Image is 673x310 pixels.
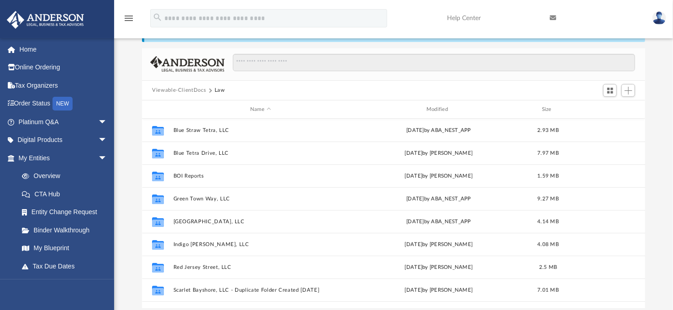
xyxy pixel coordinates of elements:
[13,221,121,239] a: Binder Walkthrough
[174,150,348,156] button: Blue Tetra Drive, LLC
[352,263,526,272] div: [DATE] by [PERSON_NAME]
[6,131,121,149] a: Digital Productsarrow_drop_down
[352,218,526,226] div: [DATE] by ABA_NEST_APP
[537,242,559,247] span: 4.08 MB
[352,105,526,114] div: Modified
[6,58,121,77] a: Online Ordering
[537,196,559,201] span: 9.27 MB
[123,17,134,24] a: menu
[152,86,206,95] button: Viewable-ClientDocs
[174,127,348,133] button: Blue Straw Tetra, LLC
[53,97,73,110] div: NEW
[98,131,116,150] span: arrow_drop_down
[537,219,559,224] span: 4.14 MB
[98,113,116,131] span: arrow_drop_down
[98,275,116,294] span: arrow_drop_down
[6,40,121,58] a: Home
[530,105,567,114] div: Size
[4,11,87,29] img: Anderson Advisors Platinum Portal
[352,172,526,180] div: [DATE] by [PERSON_NAME]
[13,239,116,257] a: My Blueprint
[123,13,134,24] i: menu
[652,11,666,25] img: User Pic
[13,167,121,185] a: Overview
[6,113,121,131] a: Platinum Q&Aarrow_drop_down
[537,151,559,156] span: 7.97 MB
[537,173,559,179] span: 1.59 MB
[621,84,635,97] button: Add
[352,195,526,203] div: [DATE] by ABA_NEST_APP
[174,264,348,270] button: Red Jersey Street, LLC
[142,119,645,308] div: grid
[6,275,116,294] a: My Anderson Teamarrow_drop_down
[146,105,169,114] div: id
[570,105,634,114] div: id
[174,219,348,225] button: [GEOGRAPHIC_DATA], LLC
[152,12,163,22] i: search
[352,241,526,249] div: [DATE] by [PERSON_NAME]
[174,196,348,202] button: Green Town Way, LLC
[6,95,121,113] a: Order StatusNEW
[233,54,635,71] input: Search files and folders
[174,287,348,293] button: Scarlet Bayshore, LLC - Duplicate Folder Created [DATE]
[98,149,116,168] span: arrow_drop_down
[352,126,526,135] div: [DATE] by ABA_NEST_APP
[537,128,559,133] span: 2.93 MB
[13,257,121,275] a: Tax Due Dates
[6,76,121,95] a: Tax Organizers
[603,84,617,97] button: Switch to Grid View
[352,149,526,158] div: [DATE] by [PERSON_NAME]
[174,242,348,247] button: Indigo [PERSON_NAME], LLC
[6,149,121,167] a: My Entitiesarrow_drop_down
[13,203,121,221] a: Entity Change Request
[13,185,121,203] a: CTA Hub
[173,105,347,114] div: Name
[539,265,557,270] span: 2.5 MB
[215,86,225,95] button: Law
[174,173,348,179] button: BOI Reports
[537,288,559,293] span: 7.01 MB
[352,286,526,294] div: [DATE] by [PERSON_NAME]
